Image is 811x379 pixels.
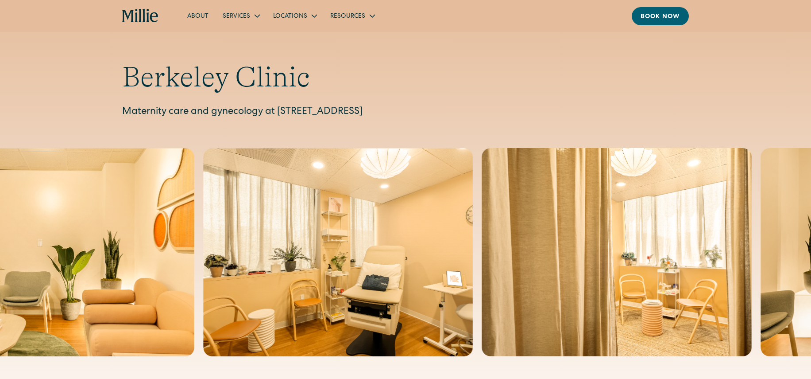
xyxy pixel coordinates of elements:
[180,8,216,23] a: About
[330,12,365,21] div: Resources
[122,60,689,94] h1: Berkeley Clinic
[273,12,307,21] div: Locations
[632,7,689,25] a: Book now
[122,9,159,23] a: home
[122,105,689,120] p: Maternity care and gynecology at [STREET_ADDRESS]
[266,8,323,23] div: Locations
[323,8,381,23] div: Resources
[223,12,250,21] div: Services
[216,8,266,23] div: Services
[641,12,680,22] div: Book now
